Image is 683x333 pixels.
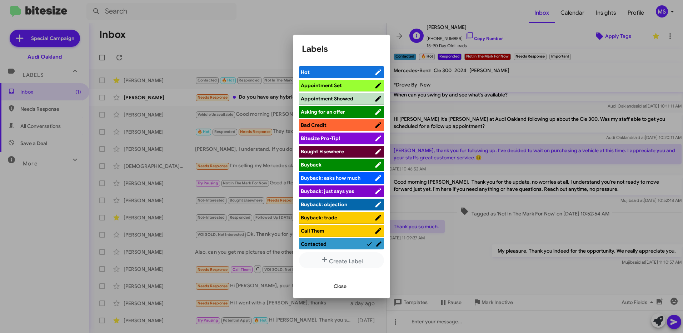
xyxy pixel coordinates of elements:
[301,161,321,168] span: Buyback
[302,43,381,55] h1: Labels
[301,241,326,247] span: Contacted
[301,228,324,234] span: Call Them
[301,148,344,155] span: Bought Elsewhere
[301,201,347,208] span: Buyback: objection
[301,69,310,75] span: Hot
[301,188,354,194] span: Buyback: just says yes
[301,82,342,89] span: Appointment Set
[301,95,353,102] span: Appointment Showed
[334,280,347,293] span: Close
[301,135,340,141] span: Bitesize Pro-Tip!
[301,214,337,221] span: Buyback: trade
[301,109,345,115] span: Asking for an offer
[299,252,384,268] button: Create Label
[301,122,326,128] span: Bad Credit
[301,175,360,181] span: Buyback: asks how much
[328,280,352,293] button: Close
